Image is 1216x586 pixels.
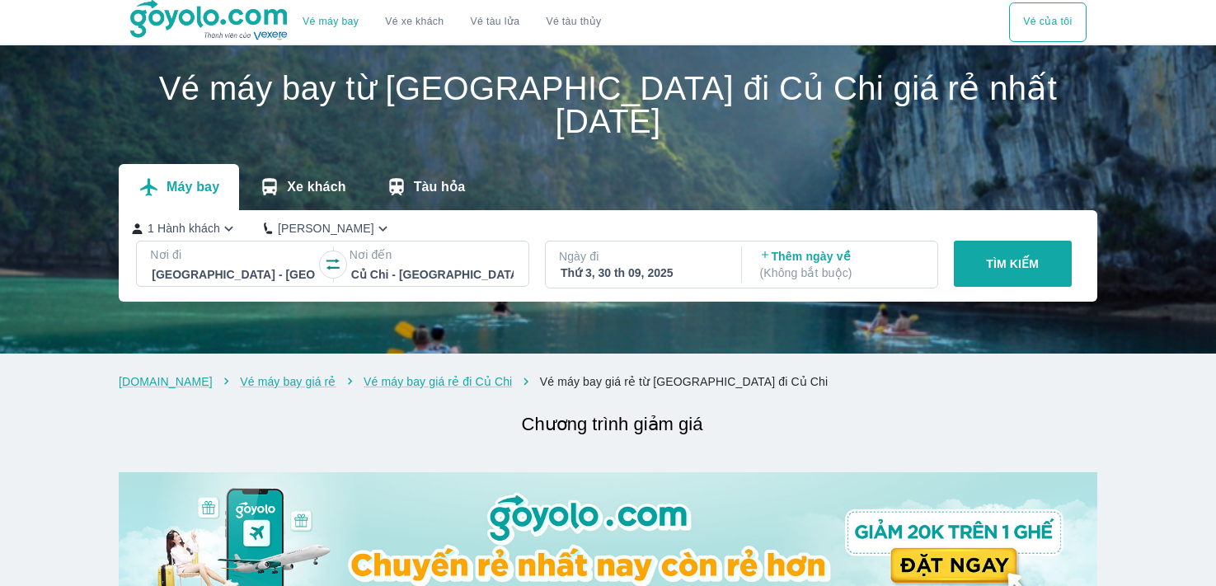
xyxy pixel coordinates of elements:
a: Vé máy bay giá rẻ đi Củ Chi [364,375,512,388]
button: [PERSON_NAME] [264,220,392,237]
a: Vé máy bay [303,16,359,28]
div: choose transportation mode [1009,2,1086,42]
h1: Vé máy bay từ [GEOGRAPHIC_DATA] đi Củ Chi giá rẻ nhất [DATE] [119,72,1097,138]
p: Thêm ngày về [759,248,923,281]
a: Vé tàu lửa [458,2,533,42]
div: choose transportation mode [289,2,614,42]
p: Tàu hỏa [414,179,466,195]
a: Vé máy bay giá rẻ [240,375,336,388]
p: Nơi đi [150,246,317,263]
button: Vé tàu thủy [533,2,614,42]
p: [PERSON_NAME] [278,220,374,237]
a: Vé máy bay giá rẻ từ [GEOGRAPHIC_DATA] đi Củ Chi [540,375,828,388]
a: [DOMAIN_NAME] [119,375,213,388]
button: TÌM KIẾM [954,241,1072,287]
div: transportation tabs [119,164,485,210]
p: Ngày đi [559,248,725,265]
p: Nơi đến [350,246,516,263]
h2: Chương trình giảm giá [127,410,1097,439]
a: Vé xe khách [385,16,444,28]
p: Máy bay [167,179,219,195]
button: 1 Hành khách [132,220,237,237]
button: Vé của tôi [1009,2,1086,42]
p: 1 Hành khách [148,220,220,237]
div: Thứ 3, 30 th 09, 2025 [561,265,724,281]
p: ( Không bắt buộc ) [759,265,923,281]
p: TÌM KIẾM [986,255,1039,272]
p: Xe khách [287,179,345,195]
nav: breadcrumb [119,373,1097,390]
